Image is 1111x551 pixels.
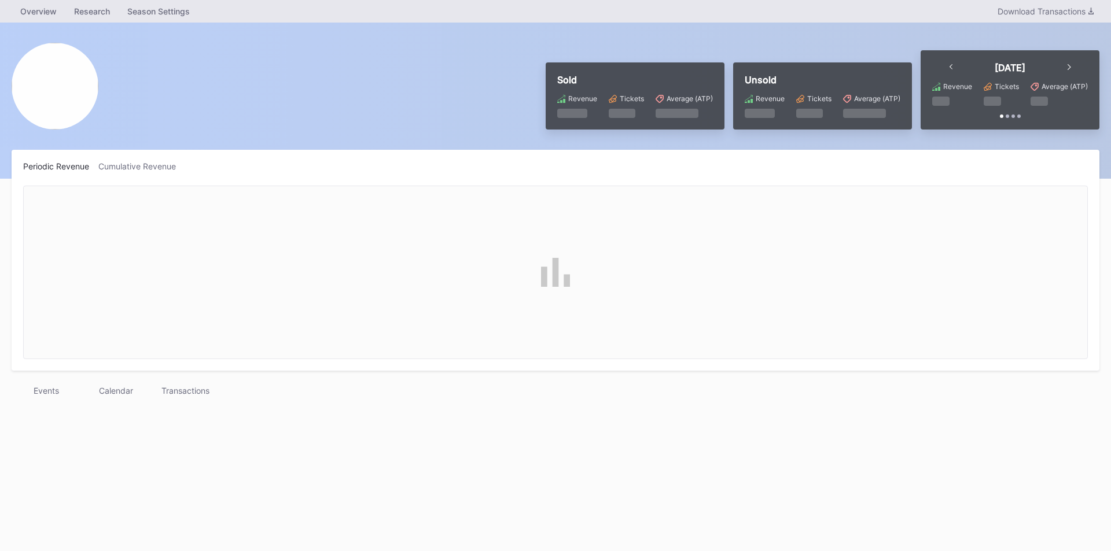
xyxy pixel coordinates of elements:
[23,161,98,171] div: Periodic Revenue
[150,382,220,399] div: Transactions
[81,382,150,399] div: Calendar
[992,3,1099,19] button: Download Transactions
[943,82,972,91] div: Revenue
[998,6,1094,16] div: Download Transactions
[745,74,900,86] div: Unsold
[667,94,713,103] div: Average (ATP)
[1042,82,1088,91] div: Average (ATP)
[854,94,900,103] div: Average (ATP)
[65,3,119,20] a: Research
[12,382,81,399] div: Events
[620,94,644,103] div: Tickets
[995,82,1019,91] div: Tickets
[557,74,713,86] div: Sold
[995,62,1025,73] div: [DATE]
[98,161,185,171] div: Cumulative Revenue
[568,94,597,103] div: Revenue
[119,3,198,20] a: Season Settings
[756,94,785,103] div: Revenue
[807,94,832,103] div: Tickets
[12,3,65,20] a: Overview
